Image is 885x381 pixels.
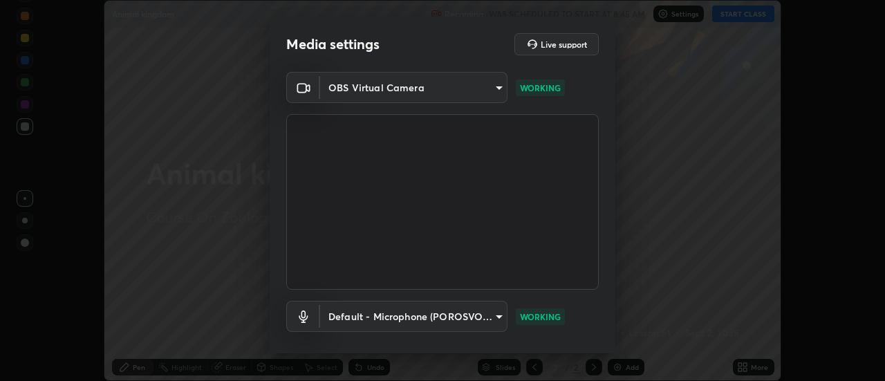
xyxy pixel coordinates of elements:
[320,72,507,103] div: OBS Virtual Camera
[286,35,380,53] h2: Media settings
[320,301,507,332] div: OBS Virtual Camera
[520,82,561,94] p: WORKING
[520,310,561,323] p: WORKING
[541,40,587,48] h5: Live support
